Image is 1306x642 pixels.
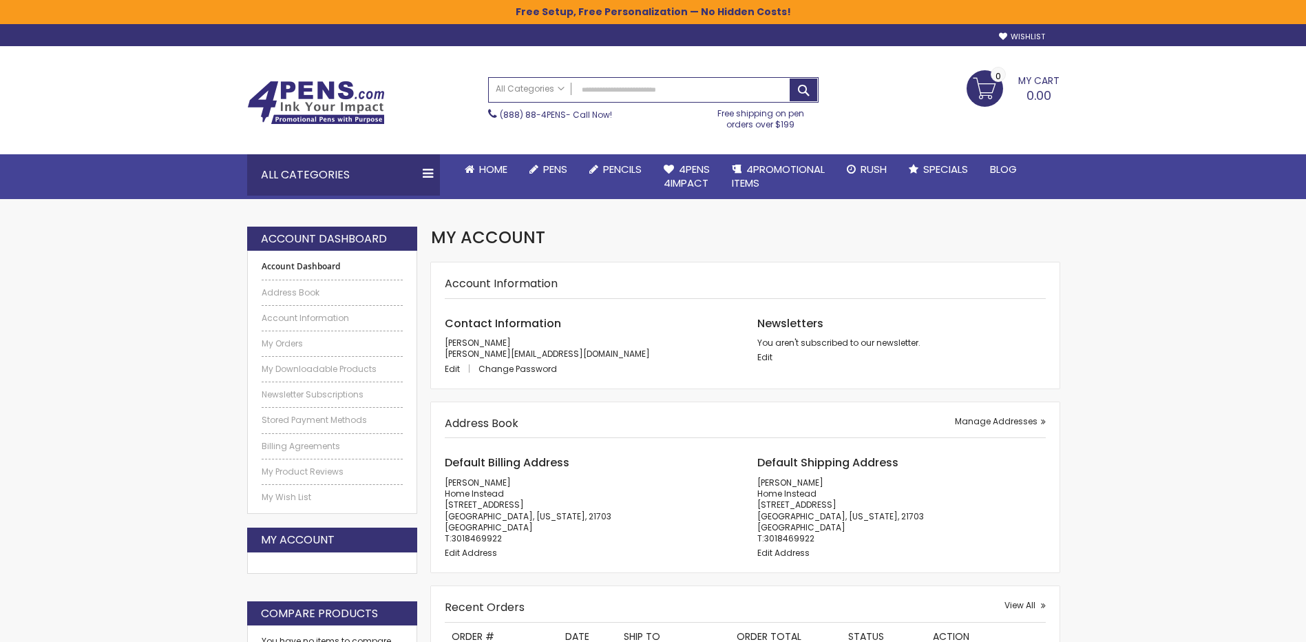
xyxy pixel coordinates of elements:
strong: Recent Orders [445,599,525,615]
span: Specials [923,162,968,176]
span: Manage Addresses [955,415,1038,427]
a: All Categories [489,78,571,101]
a: 3018469922 [452,532,502,544]
a: Pens [518,154,578,185]
a: Account Information [262,313,403,324]
a: 4PROMOTIONALITEMS [721,154,836,199]
span: 4PROMOTIONAL ITEMS [732,162,825,190]
strong: Account Dashboard [262,261,403,272]
span: Rush [861,162,887,176]
img: 4Pens Custom Pens and Promotional Products [247,81,385,125]
a: Manage Addresses [955,416,1046,427]
strong: Compare Products [261,606,378,621]
a: My Product Reviews [262,466,403,477]
a: Billing Agreements [262,441,403,452]
a: Change Password [478,363,557,375]
span: All Categories [496,83,565,94]
p: [PERSON_NAME] [PERSON_NAME][EMAIL_ADDRESS][DOMAIN_NAME] [445,338,733,360]
span: 4Pens 4impact [664,162,710,190]
p: You aren't subscribed to our newsletter. [757,338,1046,349]
a: 0.00 0 [967,70,1060,105]
address: [PERSON_NAME] Home Instead [STREET_ADDRESS] [GEOGRAPHIC_DATA], [US_STATE], 21703 [GEOGRAPHIC_DATA... [757,477,1046,544]
span: Contact Information [445,315,561,331]
a: Pencils [578,154,653,185]
a: 4Pens4impact [653,154,721,199]
span: Pencils [603,162,642,176]
address: [PERSON_NAME] Home Instead [STREET_ADDRESS] [GEOGRAPHIC_DATA], [US_STATE], 21703 [GEOGRAPHIC_DATA... [445,477,733,544]
a: (888) 88-4PENS [500,109,566,121]
span: Pens [543,162,567,176]
a: Wishlist [999,32,1045,42]
span: My Account [431,226,545,249]
span: Default Shipping Address [757,455,898,470]
a: Specials [898,154,979,185]
a: Stored Payment Methods [262,415,403,426]
a: My Wish List [262,492,403,503]
span: Edit [445,363,460,375]
strong: My Account [261,532,335,548]
span: Newsletters [757,315,823,331]
strong: Address Book [445,415,518,431]
span: 0.00 [1026,87,1051,104]
span: 0 [996,70,1001,83]
div: All Categories [247,154,440,196]
span: Home [479,162,507,176]
a: Rush [836,154,898,185]
span: - Call Now! [500,109,612,121]
a: View All [1004,600,1046,611]
a: Edit [757,351,772,363]
a: My Downloadable Products [262,364,403,375]
span: Default Billing Address [445,455,569,470]
span: Blog [990,162,1017,176]
a: Edit Address [445,547,497,559]
span: View All [1004,599,1035,611]
a: Edit [445,363,476,375]
a: Address Book [262,287,403,298]
strong: Account Dashboard [261,231,387,247]
a: My Orders [262,338,403,349]
a: Home [454,154,518,185]
a: Edit Address [757,547,810,559]
a: 3018469922 [764,532,814,544]
strong: Account Information [445,276,558,291]
a: Newsletter Subscriptions [262,389,403,400]
a: Blog [979,154,1028,185]
div: Free shipping on pen orders over $199 [703,103,819,130]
